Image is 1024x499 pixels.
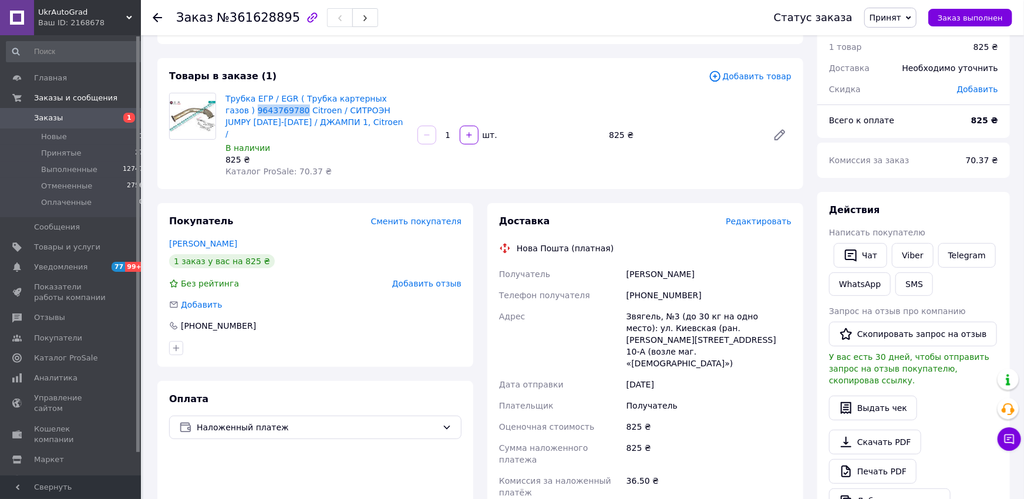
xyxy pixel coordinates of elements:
div: Статус заказа [774,12,853,23]
span: Сменить покупателя [371,217,462,226]
span: Адрес [499,312,525,321]
div: 1 заказ у вас на 825 ₴ [169,254,275,268]
div: шт. [480,129,498,141]
a: Редактировать [768,123,791,147]
a: Viber [892,243,933,268]
span: Всего к оплате [829,116,894,125]
span: Скидка [829,85,861,94]
span: Оплаченные [41,197,92,208]
a: [PERSON_NAME] [169,239,237,248]
span: Заказы [34,113,63,123]
span: 12747 [123,164,143,175]
input: Поиск [6,41,144,62]
span: Написать покупателю [829,228,925,237]
div: Необходимо уточнить [895,55,1005,81]
span: Каталог ProSale [34,353,97,363]
span: Отмененные [41,181,92,191]
span: Товары в заказе (1) [169,70,277,82]
a: WhatsApp [829,272,891,296]
span: Принят [870,13,901,22]
button: Заказ выполнен [928,9,1012,26]
button: Чат с покупателем [998,427,1021,451]
span: Аналитика [34,373,78,383]
a: Telegram [938,243,996,268]
div: 825 ₴ [974,41,998,53]
span: Комиссия за заказ [829,156,910,165]
span: Уведомления [34,262,87,272]
span: 1 товар [829,42,862,52]
span: Запрос на отзыв про компанию [829,306,966,316]
span: UkrAutoGrad [38,7,126,18]
span: Новые [41,132,67,142]
span: Доставка [829,63,870,73]
span: Добавить товар [709,70,791,83]
span: Товары и услуги [34,242,100,252]
div: 825 ₴ [604,127,763,143]
div: [PHONE_NUMBER] [180,320,257,332]
div: 825 ₴ [225,154,408,166]
button: SMS [895,272,933,296]
span: У вас есть 30 дней, чтобы отправить запрос на отзыв покупателю, скопировав ссылку. [829,352,989,385]
span: 70.37 ₴ [966,156,998,165]
span: 1 [123,113,135,123]
span: Комиссия за наложенный платёж [499,476,611,497]
span: Дата отправки [499,380,564,389]
a: Скачать PDF [829,430,921,454]
span: Добавить [181,300,222,309]
span: Отзывы [34,312,65,323]
div: [PERSON_NAME] [624,264,794,285]
span: 2756 [127,181,143,191]
span: Плательщик [499,401,554,410]
span: Добавить [957,85,998,94]
span: В наличии [225,143,270,153]
span: Показатели работы компании [34,282,109,303]
span: Телефон получателя [499,291,590,300]
span: Редактировать [726,217,791,226]
a: Трубка ЕГР / EGR ( Трубка картерных газов ) 9643769780 Citroen / СИТРОЭН JUMPY [DATE]-[DATE] / ДЖ... [225,94,403,139]
span: Заказ выполнен [938,14,1003,22]
div: Получатель [624,395,794,416]
button: Скопировать запрос на отзыв [829,322,997,346]
div: Нова Пошта (платная) [514,242,617,254]
button: Чат [834,243,887,268]
span: Получатель [499,269,550,279]
div: 825 ₴ [624,416,794,437]
span: Оценочная стоимость [499,422,595,431]
div: [DATE] [624,374,794,395]
div: [PHONE_NUMBER] [624,285,794,306]
span: Покупатель [169,215,233,227]
span: Настройки [34,474,77,485]
span: 77 [112,262,125,272]
span: Управление сайтом [34,393,109,414]
span: Оплата [169,393,208,404]
span: Доставка [499,215,550,227]
span: 99+ [125,262,144,272]
div: Ваш ID: 2168678 [38,18,141,28]
img: Трубка ЕГР / EGR ( Трубка картерных газов ) 9643769780 Citroen / СИТРОЭН JUMPY 1995-2004 / ДЖАМПИ... [170,101,215,132]
span: Маркет [34,454,64,465]
span: №361628895 [217,11,300,25]
span: Действия [829,204,880,215]
button: Выдать чек [829,396,917,420]
span: Заказы и сообщения [34,93,117,103]
span: Главная [34,73,67,83]
div: Звягель, №3 (до 30 кг на одно место): ул. Киевская (ран. [PERSON_NAME][STREET_ADDRESS] 10-А (возл... [624,306,794,374]
span: Выполненные [41,164,97,175]
span: Покупатели [34,333,82,343]
span: Принятые [41,148,82,159]
div: Вернуться назад [153,12,162,23]
span: Каталог ProSale: 70.37 ₴ [225,167,332,176]
span: Наложенный платеж [197,421,437,434]
span: Добавить отзыв [392,279,462,288]
a: Печать PDF [829,459,917,484]
b: 825 ₴ [971,116,998,125]
span: Заказ [176,11,213,25]
span: Сумма наложенного платежа [499,443,588,464]
div: 825 ₴ [624,437,794,470]
span: 27 [135,148,143,159]
span: Без рейтинга [181,279,239,288]
span: Сообщения [34,222,80,232]
span: Кошелек компании [34,424,109,445]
